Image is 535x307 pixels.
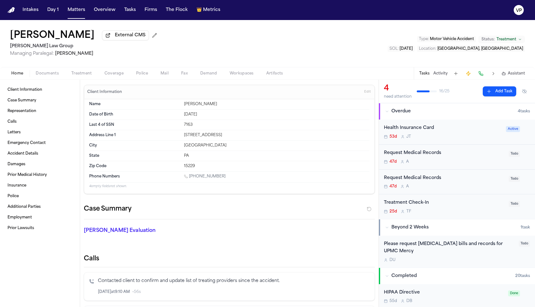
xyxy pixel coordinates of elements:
[5,106,75,116] a: Representation
[417,36,476,42] button: Edit Type: Motor Vehicle Accident
[506,126,520,132] span: Active
[384,175,505,182] div: Request Medical Records
[184,164,369,169] div: 15229
[406,299,412,304] span: D B
[36,71,59,76] span: Documents
[406,209,411,214] span: T F
[89,153,180,158] dt: State
[115,32,145,38] span: External CMS
[483,86,516,96] button: Add Task
[184,122,369,127] div: 7163
[5,138,75,148] a: Emergency Contact
[160,71,169,76] span: Mail
[98,289,130,294] span: [DATE] at 9:10 AM
[519,86,530,96] button: Hide completed tasks (⌘⇧H)
[184,143,369,148] div: [GEOGRAPHIC_DATA]
[132,289,141,294] span: • 56s
[89,133,180,138] dt: Address Line 1
[181,71,188,76] span: Fax
[379,219,535,236] button: Beyond 2 Weeks1task
[84,227,176,234] p: [PERSON_NAME] Evaluation
[379,194,535,219] div: Open task: Treatment Check-In
[509,151,520,157] span: Todo
[10,30,94,41] h1: [PERSON_NAME]
[91,4,118,16] button: Overview
[391,108,411,115] span: Overdue
[391,224,429,231] span: Beyond 2 Weeks
[384,199,505,207] div: Treatment Check-In
[391,273,417,279] span: Completed
[102,30,149,40] button: External CMS
[406,159,409,164] span: A
[200,71,217,76] span: Demand
[390,184,397,189] span: 47d
[390,209,397,214] span: 25d
[5,117,75,127] a: Calls
[384,94,412,99] div: need attention
[98,278,369,285] p: Contacted client to confirm and update list of treating providers since the accident.
[71,71,92,76] span: Treatment
[65,4,88,16] button: Matters
[5,212,75,223] a: Employment
[184,102,369,107] div: [PERSON_NAME]
[476,69,485,78] button: Make a Call
[89,164,180,169] dt: Zip Code
[194,4,223,16] a: crownMetrics
[45,4,61,16] button: Day 1
[384,150,505,157] div: Request Medical Records
[86,90,123,95] h3: Client Information
[497,37,516,42] span: Treatment
[515,274,530,279] span: 20 task s
[362,87,373,97] button: Edit
[451,69,460,78] button: Add Task
[5,127,75,137] a: Letters
[406,134,411,139] span: J T
[384,241,515,255] div: Please request [MEDICAL_DATA] bills and records for UPMC Mercy
[11,71,23,76] span: Home
[379,103,535,120] button: Overdue4tasks
[5,202,75,212] a: Additional Parties
[502,71,525,76] button: Assistant
[5,159,75,169] a: Damages
[384,125,502,132] div: Health Insurance Card
[390,159,397,164] span: 47d
[390,299,397,304] span: 55d
[384,289,504,296] div: HIPAA Directive
[184,133,369,138] div: [STREET_ADDRESS]
[509,201,520,207] span: Todo
[266,71,283,76] span: Artifacts
[20,4,41,16] button: Intakes
[89,143,180,148] dt: City
[519,241,530,247] span: Todo
[89,122,180,127] dt: Last 4 of SSN
[104,71,124,76] span: Coverage
[89,174,120,179] span: Phone Numbers
[163,4,190,16] button: The Flock
[419,47,436,51] span: Location :
[390,258,395,263] span: D U
[439,89,450,94] span: 16 / 25
[184,174,226,179] a: Call 1 (412) 979-5447
[518,109,530,114] span: 4 task s
[5,149,75,159] a: Accident Details
[84,204,131,214] h2: Case Summary
[89,184,369,189] p: 4 empty fields not shown.
[388,46,415,52] button: Edit SOL: 2025-05-21
[508,290,520,296] span: Done
[10,51,54,56] span: Managing Paralegal:
[379,120,535,145] div: Open task: Health Insurance Card
[8,7,15,13] a: Home
[400,47,413,51] span: [DATE]
[142,4,160,16] button: Firms
[379,236,535,268] div: Open task: Please request MRI bills and records for UPMC Mercy
[508,71,525,76] span: Assistant
[122,4,138,16] button: Tasks
[230,71,254,76] span: Workspaces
